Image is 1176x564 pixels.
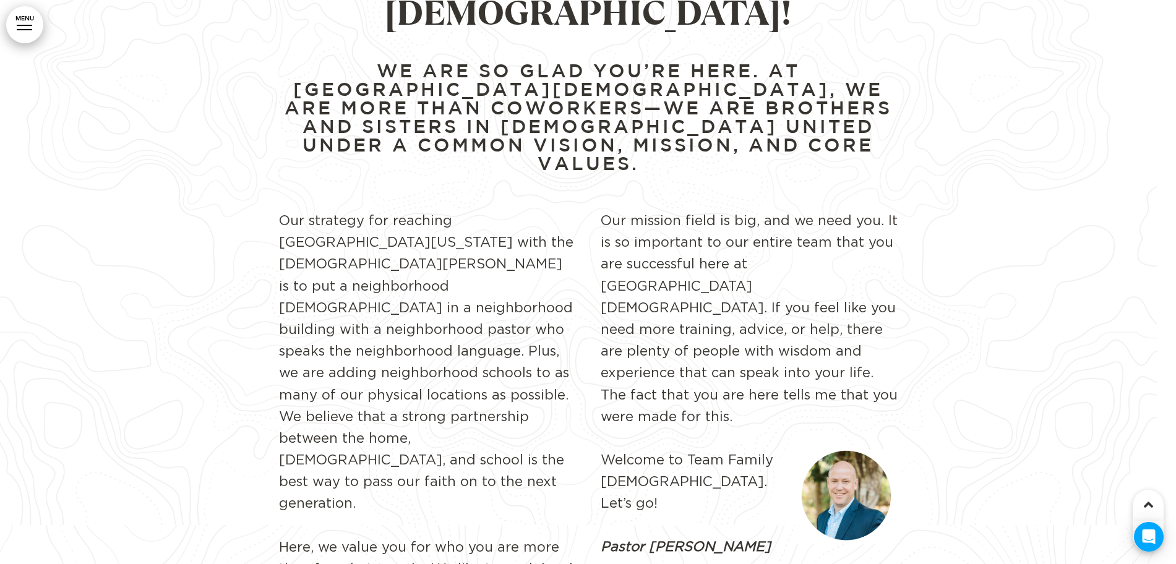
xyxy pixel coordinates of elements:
[795,449,898,544] img: 1729198823268-Screenshot2024-10-17at5.00.15PM.png
[601,539,771,553] strong: Pastor [PERSON_NAME]
[601,449,898,515] p: Welcome to Team Family [DEMOGRAPHIC_DATA]. Let’s go!
[601,210,898,427] p: Our mission field is big, and we need you. It is so important to our entire team that you are suc...
[6,6,43,43] a: MENU
[285,60,892,173] span: We are so glad you’re here. At [GEOGRAPHIC_DATA][DEMOGRAPHIC_DATA], we are more than coworkers—we...
[1134,522,1164,552] div: Open Intercom Messenger
[279,210,576,515] p: Our strategy for reaching [GEOGRAPHIC_DATA][US_STATE] with the [DEMOGRAPHIC_DATA][PERSON_NAME] is...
